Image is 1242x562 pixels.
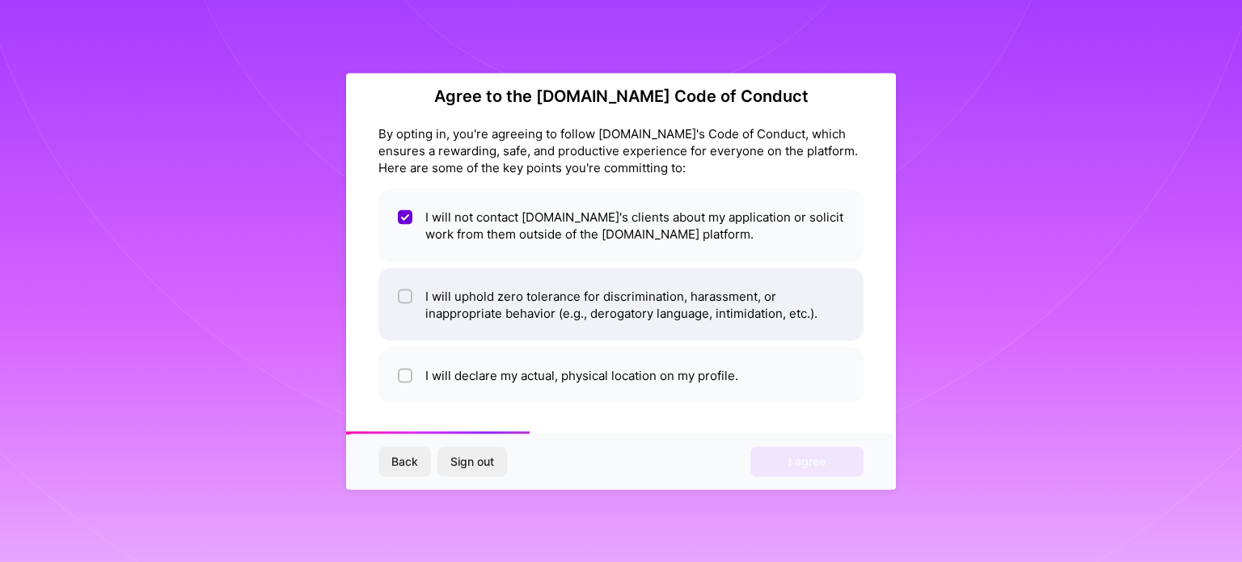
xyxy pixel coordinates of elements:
[391,454,418,470] span: Back
[378,447,431,476] button: Back
[450,454,494,470] span: Sign out
[378,347,864,403] li: I will declare my actual, physical location on my profile.
[378,268,864,340] li: I will uphold zero tolerance for discrimination, harassment, or inappropriate behavior (e.g., der...
[437,447,507,476] button: Sign out
[378,86,864,105] h2: Agree to the [DOMAIN_NAME] Code of Conduct
[378,188,864,261] li: I will not contact [DOMAIN_NAME]'s clients about my application or solicit work from them outside...
[378,125,864,175] div: By opting in, you're agreeing to follow [DOMAIN_NAME]'s Code of Conduct, which ensures a rewardin...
